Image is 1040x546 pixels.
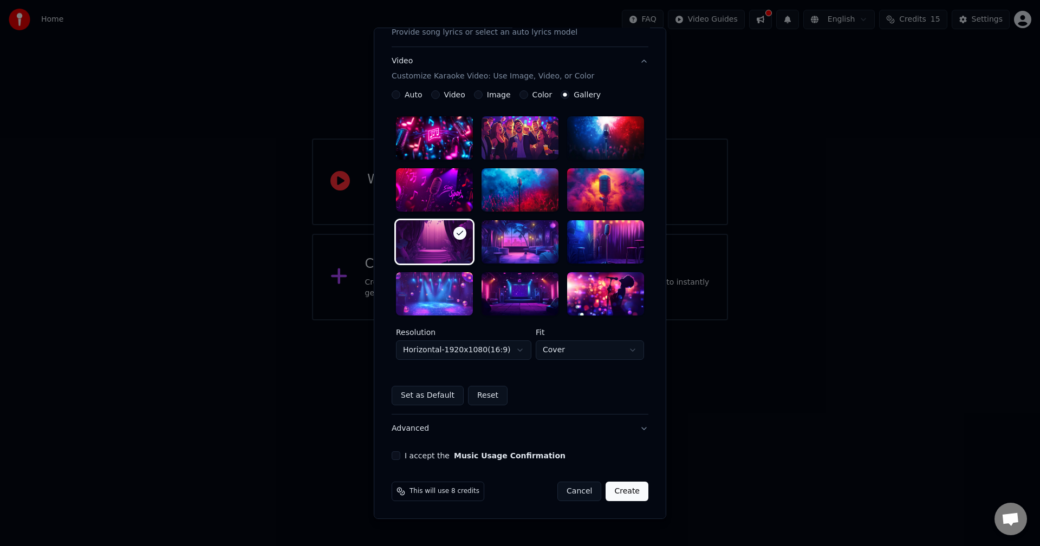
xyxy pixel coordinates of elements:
[409,487,479,496] span: This will use 8 credits
[396,328,531,336] label: Resolution
[392,415,648,443] button: Advanced
[532,91,552,98] label: Color
[392,71,594,82] p: Customize Karaoke Video: Use Image, Video, or Color
[557,482,601,501] button: Cancel
[392,90,648,414] div: VideoCustomize Karaoke Video: Use Image, Video, or Color
[444,91,465,98] label: Video
[606,482,648,501] button: Create
[392,27,577,38] p: Provide song lyrics or select an auto lyrics model
[536,328,644,336] label: Fit
[468,386,508,405] button: Reset
[454,452,565,459] button: I accept the
[405,91,422,98] label: Auto
[574,91,601,98] label: Gallery
[405,452,565,459] label: I accept the
[392,56,594,82] div: Video
[392,386,464,405] button: Set as Default
[487,91,511,98] label: Image
[392,47,648,90] button: VideoCustomize Karaoke Video: Use Image, Video, or Color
